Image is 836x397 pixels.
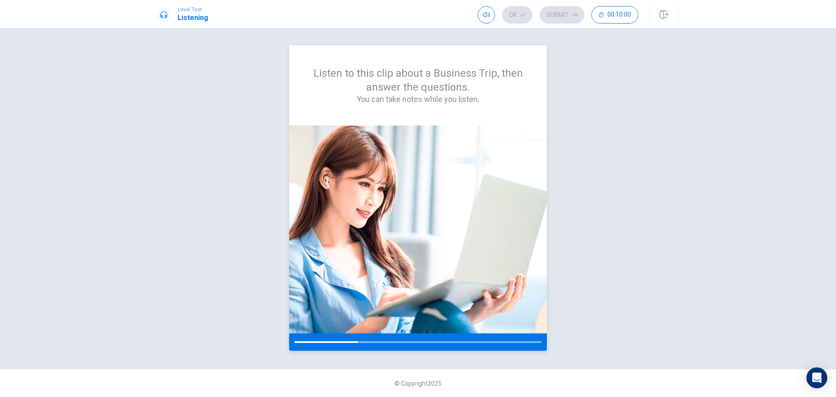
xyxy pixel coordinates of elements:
[591,6,638,24] button: 00:10:00
[178,7,208,13] span: Level Test
[310,66,526,105] div: Listen to this clip about a Business Trip, then answer the questions.
[178,13,208,23] h1: Listening
[394,380,442,387] span: © Copyright 2025
[310,94,526,105] h4: You can take notes while you listen.
[289,126,547,333] img: passage image
[806,367,827,388] div: Open Intercom Messenger
[607,11,631,18] span: 00:10:00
